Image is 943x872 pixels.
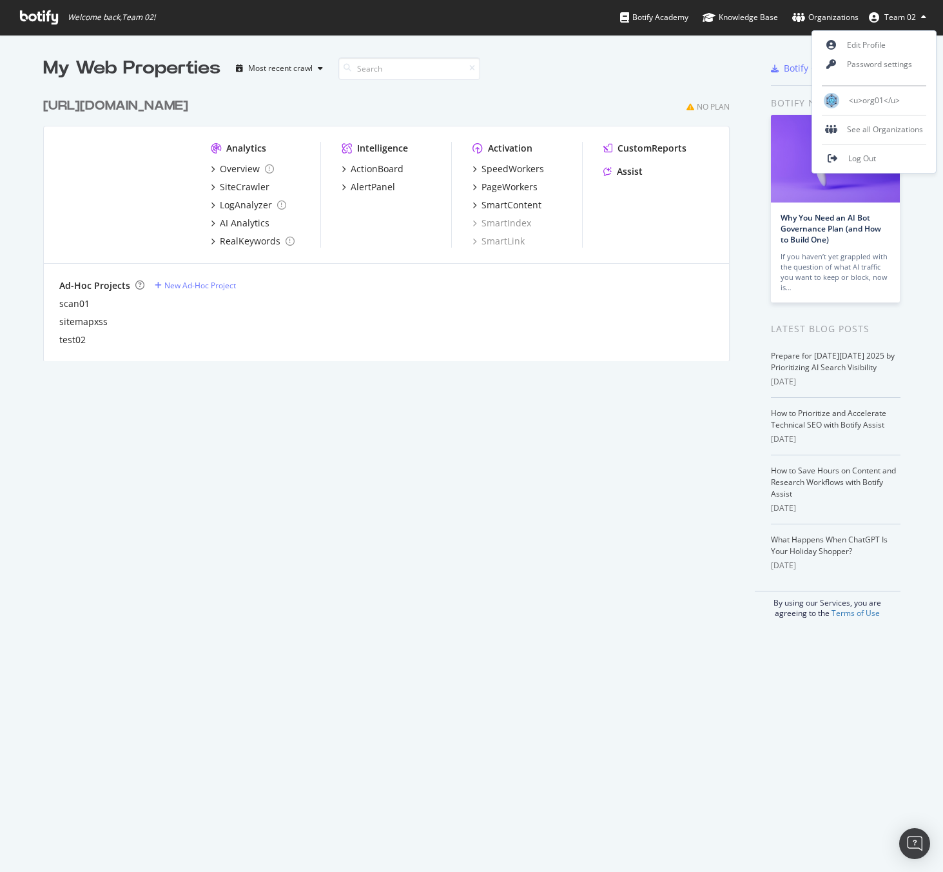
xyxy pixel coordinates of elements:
[226,142,266,155] div: Analytics
[771,465,896,499] a: How to Save Hours on Content and Research Workflows with Botify Assist
[771,433,900,445] div: [DATE]
[884,12,916,23] span: Team 02
[481,163,544,175] div: SpeedWorkers
[211,199,286,212] a: LogAnalyzer
[43,81,740,361] div: grid
[771,322,900,336] div: Latest Blog Posts
[703,11,778,24] div: Knowledge Base
[771,560,900,571] div: [DATE]
[220,217,269,230] div: AI Analytics
[231,58,328,79] button: Most recent crawl
[812,55,936,74] a: Password settings
[155,280,236,291] a: New Ad-Hoc Project
[771,408,886,430] a: How to Prioritize and Accelerate Technical SEO with Botify Assist
[220,163,260,175] div: Overview
[68,12,155,23] span: Welcome back, Team 02 !
[697,101,730,112] div: No Plan
[211,235,295,248] a: RealKeywords
[211,163,274,175] a: Overview
[59,279,130,292] div: Ad-Hoc Projects
[357,142,408,155] div: Intelligence
[342,181,395,193] a: AlertPanel
[351,181,395,193] div: AlertPanel
[617,165,643,178] div: Assist
[43,97,193,115] a: [URL][DOMAIN_NAME]
[771,62,875,75] a: Botify Chrome Plugin
[859,7,937,28] button: Team 02
[812,35,936,55] a: Edit Profile
[472,235,525,248] a: SmartLink
[781,252,890,293] div: If you haven’t yet grappled with the question of what AI traffic you want to keep or block, now is…
[164,280,236,291] div: New Ad-Hoc Project
[771,502,900,514] div: [DATE]
[43,97,188,115] div: [URL][DOMAIN_NAME]
[59,297,90,310] a: scan01
[59,333,86,346] a: test02
[220,235,280,248] div: RealKeywords
[755,591,900,619] div: By using our Services, you are agreeing to the
[338,57,480,80] input: Search
[812,120,936,139] div: See all Organizations
[351,163,403,175] div: ActionBoard
[248,64,313,72] div: Most recent crawl
[211,181,269,193] a: SiteCrawler
[792,11,859,24] div: Organizations
[771,376,900,388] div: [DATE]
[472,181,538,193] a: PageWorkers
[849,95,900,106] span: <u>org01</u>
[342,163,403,175] a: ActionBoard
[488,142,532,155] div: Activation
[831,608,880,619] a: Terms of Use
[472,199,541,212] a: SmartContent
[603,165,643,178] a: Assist
[220,199,272,212] div: LogAnalyzer
[617,142,686,155] div: CustomReports
[812,149,936,168] a: Log Out
[620,11,688,24] div: Botify Academy
[771,350,895,373] a: Prepare for [DATE][DATE] 2025 by Prioritizing AI Search Visibility
[211,217,269,230] a: AI Analytics
[824,93,839,108] img: <u>org01</u>
[481,181,538,193] div: PageWorkers
[771,96,900,110] div: Botify news
[481,199,541,212] div: SmartContent
[472,217,531,230] a: SmartIndex
[848,153,876,164] span: Log Out
[43,55,220,81] div: My Web Properties
[784,62,875,75] div: Botify Chrome Plugin
[781,212,881,245] a: Why You Need an AI Bot Governance Plan (and How to Build One)
[59,315,108,328] a: sitemapxss
[220,181,269,193] div: SiteCrawler
[899,828,930,859] div: Open Intercom Messenger
[771,534,888,557] a: What Happens When ChatGPT Is Your Holiday Shopper?
[603,142,686,155] a: CustomReports
[472,163,544,175] a: SpeedWorkers
[771,115,900,203] img: Why You Need an AI Bot Governance Plan (and How to Build One)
